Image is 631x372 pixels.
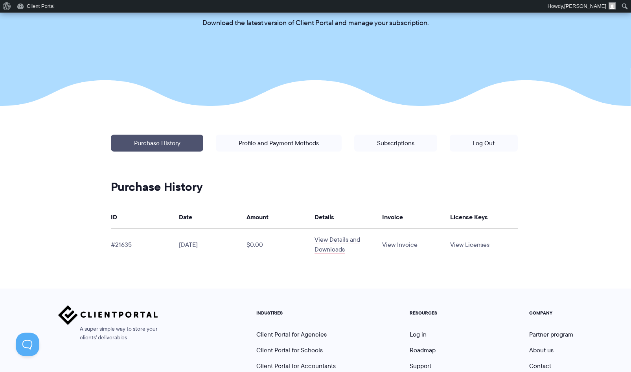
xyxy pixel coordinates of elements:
[529,310,573,316] h5: COMPANY
[111,135,203,152] a: Purchase History
[410,330,427,339] a: Log in
[410,310,455,316] h5: RESOURCES
[216,135,342,152] a: Profile and Payment Methods
[256,330,327,339] a: Client Portal for Agencies
[16,333,39,356] iframe: Toggle Customer Support
[111,205,179,229] th: ID
[354,135,437,152] a: Subscriptions
[564,3,606,9] span: [PERSON_NAME]
[450,135,517,152] a: Log Out
[179,205,247,229] th: Date
[256,346,323,355] a: Client Portal for Schools
[529,346,554,355] a: About us
[315,235,360,254] a: View Details and Downloads
[247,205,315,229] th: Amount
[111,229,179,261] td: #21635
[315,205,383,229] th: Details
[58,325,158,342] span: A super simple way to store your clients' deliverables
[450,240,489,249] a: View Licenses
[450,205,518,229] th: License Keys
[247,240,263,249] span: $0.00
[410,346,436,355] a: Roadmap
[529,330,573,339] a: Partner program
[410,361,431,370] a: Support
[179,229,247,261] td: [DATE]
[111,180,518,194] h2: Purchase History
[529,361,551,370] a: Contact
[202,17,429,29] p: Download the latest version of Client Portal and manage your subscription.
[256,361,336,370] a: Client Portal for Accountants
[105,128,524,185] p: | | |
[382,240,418,249] a: View Invoice
[256,310,336,316] h5: INDUSTRIES
[382,205,450,229] th: Invoice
